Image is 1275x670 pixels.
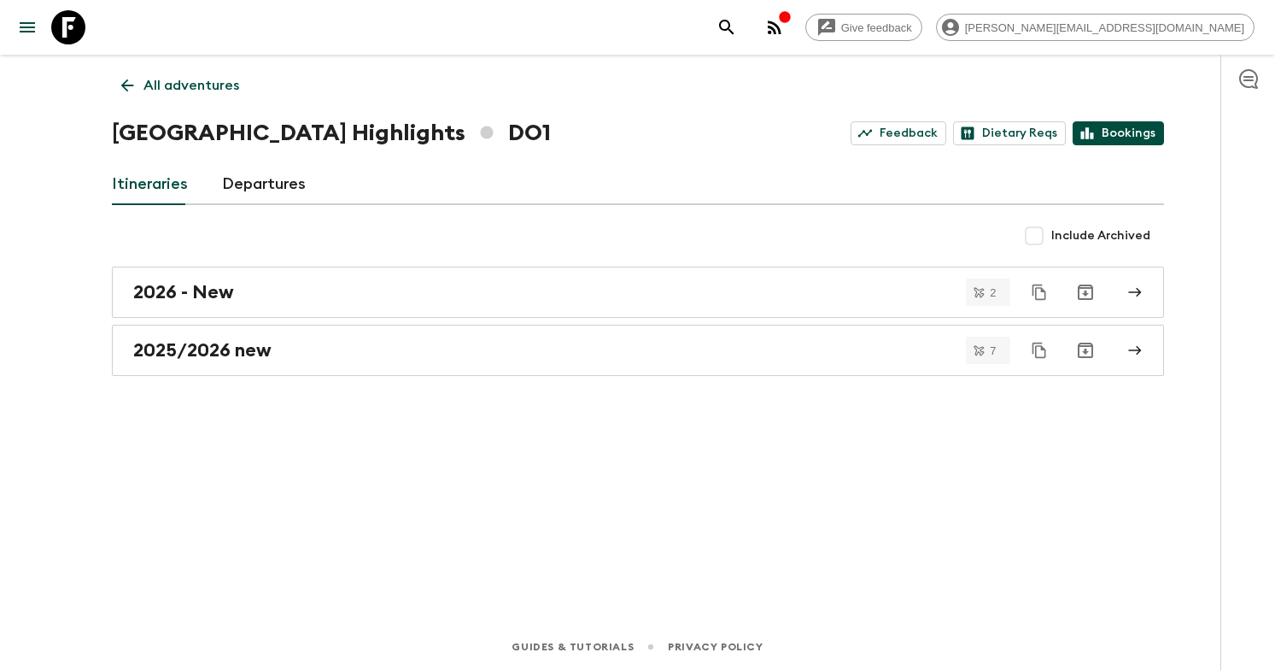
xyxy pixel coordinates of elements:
[143,75,239,96] p: All adventures
[953,121,1066,145] a: Dietary Reqs
[512,638,634,656] a: Guides & Tutorials
[1073,121,1164,145] a: Bookings
[112,164,188,205] a: Itineraries
[222,164,306,205] a: Departures
[1024,277,1055,308] button: Duplicate
[133,339,272,361] h2: 2025/2026 new
[956,21,1254,34] span: [PERSON_NAME][EMAIL_ADDRESS][DOMAIN_NAME]
[668,638,763,656] a: Privacy Policy
[112,267,1164,318] a: 2026 - New
[936,14,1255,41] div: [PERSON_NAME][EMAIL_ADDRESS][DOMAIN_NAME]
[1068,333,1102,367] button: Archive
[112,116,551,150] h1: [GEOGRAPHIC_DATA] Highlights DO1
[710,10,744,44] button: search adventures
[1068,275,1102,309] button: Archive
[851,121,946,145] a: Feedback
[1051,227,1150,244] span: Include Archived
[832,21,921,34] span: Give feedback
[805,14,922,41] a: Give feedback
[112,325,1164,376] a: 2025/2026 new
[133,281,234,303] h2: 2026 - New
[1024,335,1055,366] button: Duplicate
[10,10,44,44] button: menu
[980,345,1006,356] span: 7
[980,287,1006,298] span: 2
[112,68,249,103] a: All adventures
